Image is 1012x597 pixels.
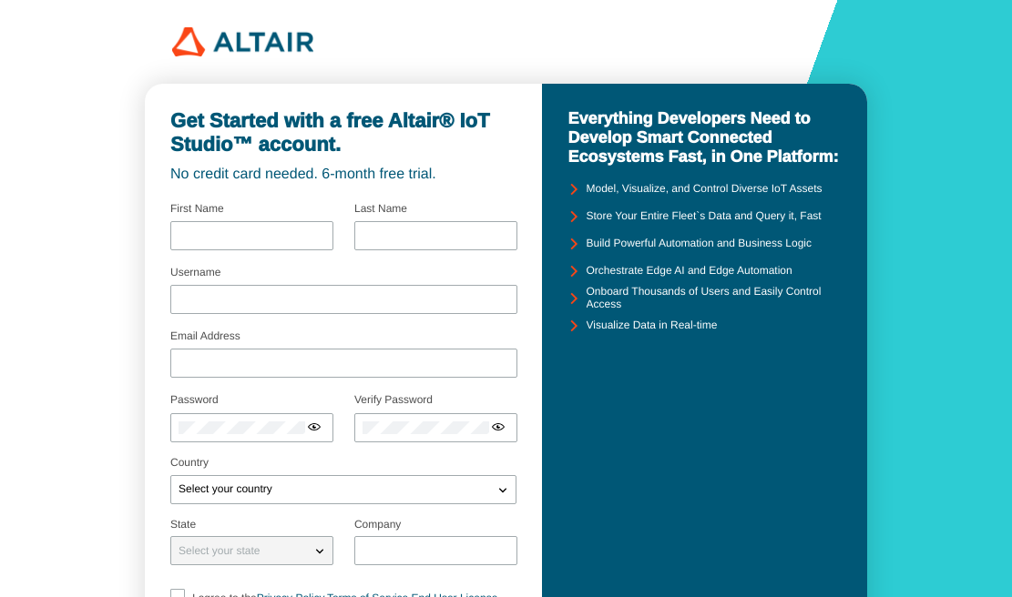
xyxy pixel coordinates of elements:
[354,393,433,406] label: Verify Password
[587,210,822,223] unity-typography: Store Your Entire Fleet`s Data and Query it, Fast
[170,167,516,183] unity-typography: No credit card needed. 6-month free trial.
[587,238,812,250] unity-typography: Build Powerful Automation and Business Logic
[587,286,842,311] unity-typography: Onboard Thousands of Users and Easily Control Access
[587,319,718,332] unity-typography: Visualize Data in Real-time
[170,393,219,406] label: Password
[170,329,240,342] label: Email Address
[170,109,516,156] unity-typography: Get Started with a free Altair® IoT Studio™ account.
[587,265,792,278] unity-typography: Orchestrate Edge AI and Edge Automation
[170,266,220,278] label: Username
[172,27,313,56] img: 320px-Altair_logo.png
[568,109,842,166] unity-typography: Everything Developers Need to Develop Smart Connected Ecosystems Fast, in One Platform:
[587,183,823,196] unity-typography: Model, Visualize, and Control Diverse IoT Assets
